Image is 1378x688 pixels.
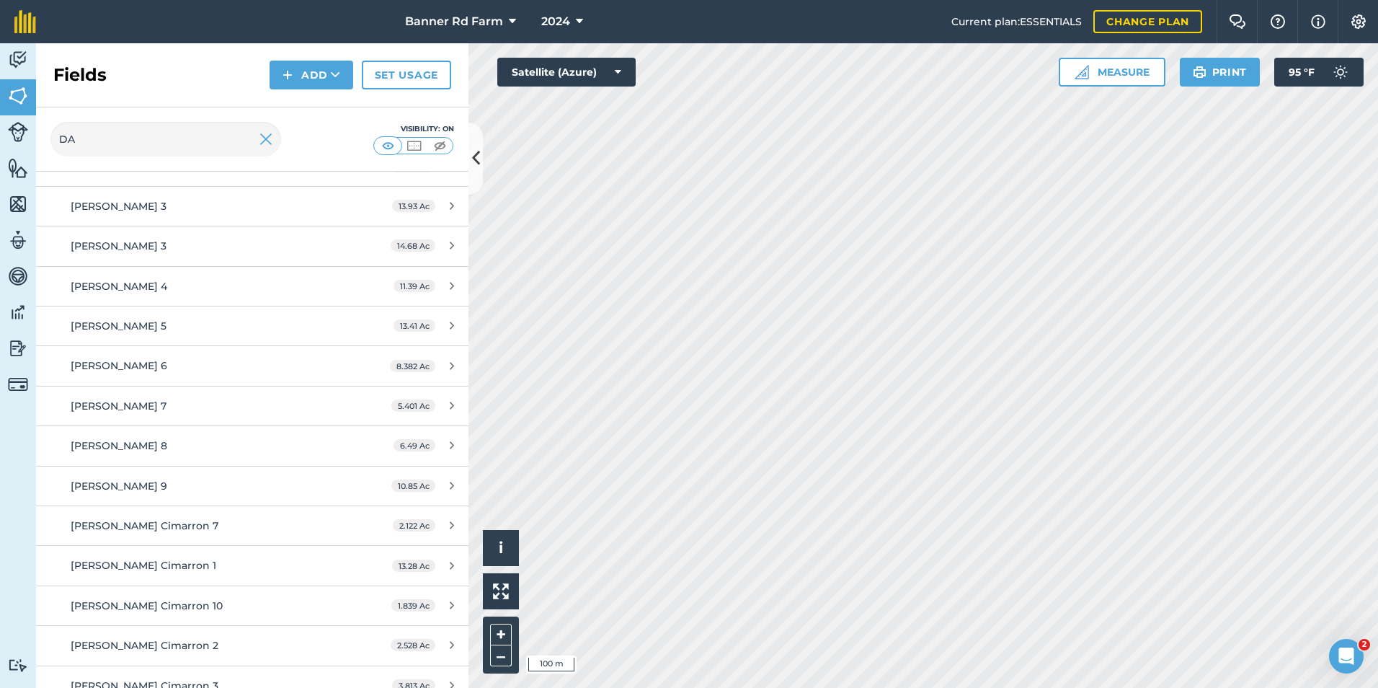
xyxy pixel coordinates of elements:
[36,346,468,385] a: [PERSON_NAME] 68.382 Ac
[8,193,28,215] img: svg+xml;base64,PHN2ZyB4bWxucz0iaHR0cDovL3d3dy53My5vcmcvMjAwMC9zdmciIHdpZHRoPSI1NiIgaGVpZ2h0PSI2MC...
[259,131,272,148] img: svg+xml;base64,PHN2ZyB4bWxucz0iaHR0cDovL3d3dy53My5vcmcvMjAwMC9zdmciIHdpZHRoPSIyMiIgaGVpZ2h0PSIzMC...
[490,645,512,666] button: –
[393,519,435,532] span: 2.122 Ac
[362,61,451,89] a: Set usage
[379,138,397,153] img: svg+xml;base64,PHN2ZyB4bWxucz0iaHR0cDovL3d3dy53My5vcmcvMjAwMC9zdmciIHdpZHRoPSI1MCIgaGVpZ2h0PSI0MC...
[1289,58,1315,87] span: 95 ° F
[71,319,166,332] span: [PERSON_NAME] 5
[14,10,36,33] img: fieldmargin Logo
[391,400,435,412] span: 5.401 Ac
[431,138,449,153] img: svg+xml;base64,PHN2ZyB4bWxucz0iaHR0cDovL3d3dy53My5vcmcvMjAwMC9zdmciIHdpZHRoPSI1MCIgaGVpZ2h0PSI0MC...
[36,387,468,425] a: [PERSON_NAME] 75.401 Ac
[391,639,435,651] span: 2.528 Ac
[1311,13,1325,30] img: svg+xml;base64,PHN2ZyB4bWxucz0iaHR0cDovL3d3dy53My5vcmcvMjAwMC9zdmciIHdpZHRoPSIxNyIgaGVpZ2h0PSIxNy...
[1326,58,1355,87] img: svg+xml;base64,PD94bWwgdmVyc2lvbj0iMS4wIiBlbmNvZGluZz0idXRmLTgiPz4KPCEtLSBHZW5lcmF0b3I6IEFkb2JlIE...
[53,63,107,87] h2: Fields
[71,239,166,252] span: [PERSON_NAME] 3
[71,200,166,213] span: [PERSON_NAME] 3
[1180,58,1261,87] button: Print
[71,480,167,493] span: [PERSON_NAME] 9
[391,599,435,612] span: 1.839 Ac
[483,530,519,566] button: i
[8,85,28,107] img: svg+xml;base64,PHN2ZyB4bWxucz0iaHR0cDovL3d3dy53My5vcmcvMjAwMC9zdmciIHdpZHRoPSI1NiIgaGVpZ2h0PSI2MC...
[1274,58,1364,87] button: 95 °F
[405,138,423,153] img: svg+xml;base64,PHN2ZyB4bWxucz0iaHR0cDovL3d3dy53My5vcmcvMjAwMC9zdmciIHdpZHRoPSI1MCIgaGVpZ2h0PSI0MC...
[390,360,435,372] span: 8.382 Ac
[71,439,167,452] span: [PERSON_NAME] 8
[405,13,503,30] span: Banner Rd Farm
[394,439,435,451] span: 6.49 Ac
[71,280,167,293] span: [PERSON_NAME] 4
[50,122,281,156] input: Search
[1329,639,1364,674] iframe: Intercom live chat
[1350,14,1367,29] img: A cog icon
[541,13,570,30] span: 2024
[71,559,216,572] span: [PERSON_NAME] Cimarron 1
[1269,14,1286,29] img: A question mark icon
[36,546,468,585] a: [PERSON_NAME] Cimarron 113.28 Ac
[1229,14,1246,29] img: Two speech bubbles overlapping with the left bubble in the forefront
[392,560,435,572] span: 13.28 Ac
[490,624,512,645] button: +
[8,265,28,287] img: svg+xml;base64,PD94bWwgdmVyc2lvbj0iMS4wIiBlbmNvZGluZz0idXRmLTgiPz4KPCEtLSBHZW5lcmF0b3I6IEFkb2JlIE...
[8,658,28,672] img: svg+xml;base64,PD94bWwgdmVyc2lvbj0iMS4wIiBlbmNvZGluZz0idXRmLTgiPz4KPCEtLSBHZW5lcmF0b3I6IEFkb2JlIE...
[36,306,468,345] a: [PERSON_NAME] 513.41 Ac
[493,583,509,599] img: Four arrows, one pointing top left, one top right, one bottom right and the last bottom left
[373,123,454,135] div: Visibility: On
[36,187,468,226] a: [PERSON_NAME] 313.93 Ac
[1359,639,1370,650] span: 2
[8,338,28,359] img: svg+xml;base64,PD94bWwgdmVyc2lvbj0iMS4wIiBlbmNvZGluZz0idXRmLTgiPz4KPCEtLSBHZW5lcmF0b3I6IEFkb2JlIE...
[36,426,468,465] a: [PERSON_NAME] 86.49 Ac
[36,506,468,545] a: [PERSON_NAME] Cimarron 72.122 Ac
[1075,65,1089,79] img: Ruler icon
[36,586,468,625] a: [PERSON_NAME] Cimarron 101.839 Ac
[71,639,218,652] span: [PERSON_NAME] Cimarron 2
[36,226,468,265] a: [PERSON_NAME] 314.68 Ac
[391,239,435,252] span: 14.68 Ac
[499,539,503,557] span: i
[8,301,28,323] img: svg+xml;base64,PD94bWwgdmVyc2lvbj0iMS4wIiBlbmNvZGluZz0idXRmLTgiPz4KPCEtLSBHZW5lcmF0b3I6IEFkb2JlIE...
[71,599,223,612] span: [PERSON_NAME] Cimarron 10
[8,157,28,179] img: svg+xml;base64,PHN2ZyB4bWxucz0iaHR0cDovL3d3dy53My5vcmcvMjAwMC9zdmciIHdpZHRoPSI1NiIgaGVpZ2h0PSI2MC...
[392,200,435,212] span: 13.93 Ac
[8,374,28,394] img: svg+xml;base64,PD94bWwgdmVyc2lvbj0iMS4wIiBlbmNvZGluZz0idXRmLTgiPz4KPCEtLSBHZW5lcmF0b3I6IEFkb2JlIE...
[1193,63,1206,81] img: svg+xml;base64,PHN2ZyB4bWxucz0iaHR0cDovL3d3dy53My5vcmcvMjAwMC9zdmciIHdpZHRoPSIxOSIgaGVpZ2h0PSIyNC...
[36,267,468,306] a: [PERSON_NAME] 411.39 Ac
[71,359,167,372] span: [PERSON_NAME] 6
[951,14,1082,30] span: Current plan : ESSENTIALS
[36,467,468,506] a: [PERSON_NAME] 910.85 Ac
[8,229,28,251] img: svg+xml;base64,PD94bWwgdmVyc2lvbj0iMS4wIiBlbmNvZGluZz0idXRmLTgiPz4KPCEtLSBHZW5lcmF0b3I6IEFkb2JlIE...
[283,66,293,84] img: svg+xml;base64,PHN2ZyB4bWxucz0iaHR0cDovL3d3dy53My5vcmcvMjAwMC9zdmciIHdpZHRoPSIxNCIgaGVpZ2h0PSIyNC...
[71,400,166,413] span: [PERSON_NAME] 7
[8,49,28,71] img: svg+xml;base64,PD94bWwgdmVyc2lvbj0iMS4wIiBlbmNvZGluZz0idXRmLTgiPz4KPCEtLSBHZW5lcmF0b3I6IEFkb2JlIE...
[497,58,636,87] button: Satellite (Azure)
[71,519,218,532] span: [PERSON_NAME] Cimarron 7
[1059,58,1165,87] button: Measure
[391,480,435,492] span: 10.85 Ac
[36,626,468,665] a: [PERSON_NAME] Cimarron 22.528 Ac
[394,280,435,292] span: 11.39 Ac
[1093,10,1202,33] a: Change plan
[270,61,353,89] button: Add
[8,122,28,142] img: svg+xml;base64,PD94bWwgdmVyc2lvbj0iMS4wIiBlbmNvZGluZz0idXRmLTgiPz4KPCEtLSBHZW5lcmF0b3I6IEFkb2JlIE...
[394,319,435,332] span: 13.41 Ac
